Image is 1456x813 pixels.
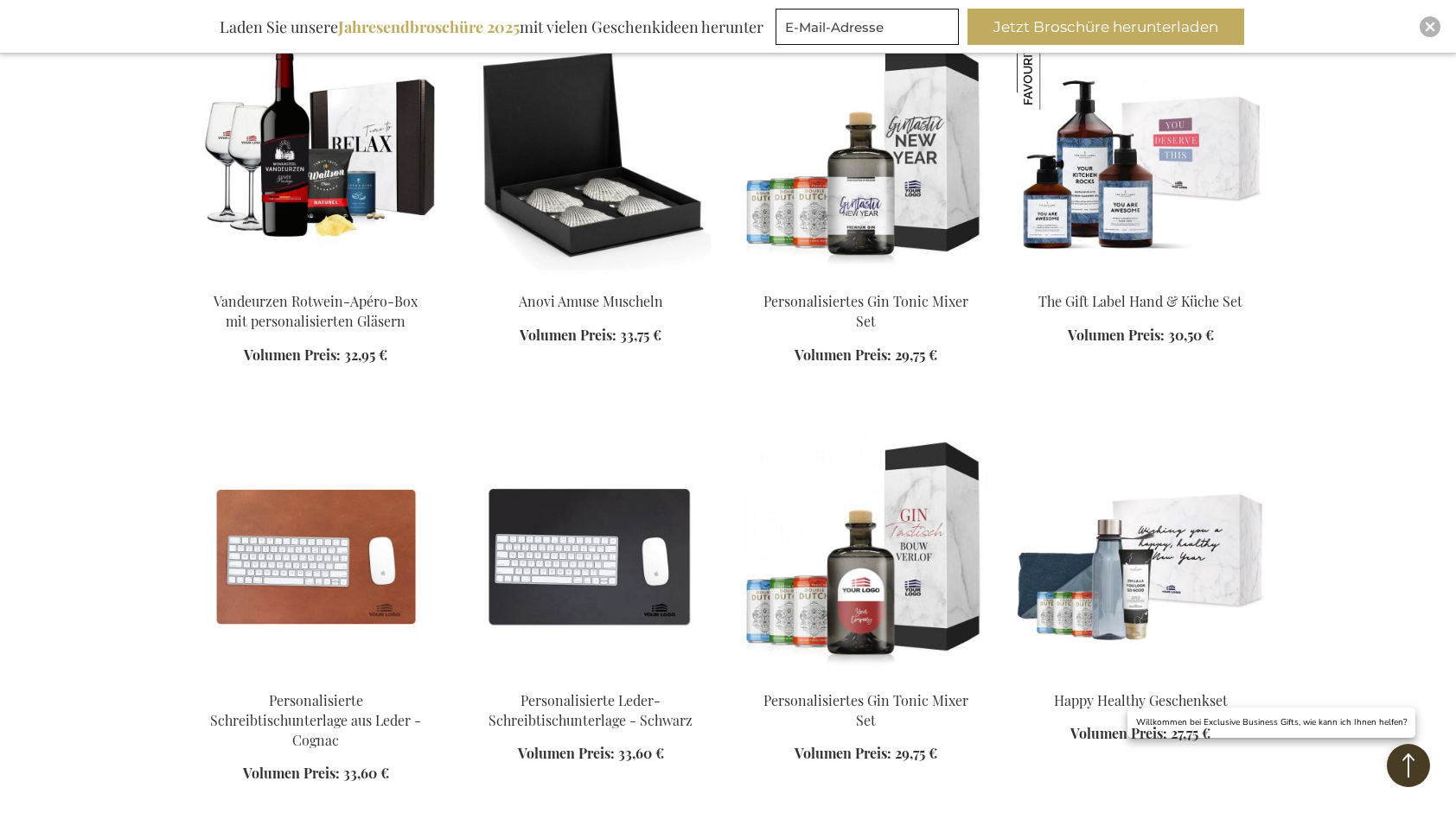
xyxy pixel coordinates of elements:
[1017,670,1264,686] a: Beer Apéro Gift Box
[742,435,989,676] img: Personalisiertes Gin Tonic Mixer Set
[1070,724,1210,744] a: Volumen Preis: 27,75 €
[742,35,989,277] img: Beer Apéro Gift Box
[1017,35,1264,277] img: The Gift Label Hand & Küche Set
[1017,435,1264,676] img: Beer Apéro Gift Box
[1425,22,1435,32] img: Close
[344,346,387,364] span: 32,95 €
[895,744,937,762] span: 29,75 €
[1420,16,1440,37] div: Close
[192,270,439,287] a: Vandeurzen Rotwein-Apéro-Box mit personalisierten Gläsern
[210,691,421,749] a: Personalisierte Schreibtischunterlage aus Leder - Cognac
[192,35,439,277] img: Vandeurzen Rotwein-Apéro-Box mit personalisierten Gläsern
[243,764,340,782] span: Volumen Preis:
[244,346,387,365] a: Volumen Preis: 32,95 €
[967,9,1244,45] button: Jetzt Broschüre herunterladen
[776,9,964,50] form: marketing offers and promotions
[338,16,520,37] b: Jahresendbroschüre 2025
[192,435,439,676] img: Personalised Leather Desk Pad - Cognac
[489,691,693,729] a: Personalisierte Leder-Schreibtischunterlage - Schwarz
[763,292,968,330] a: Personalisiertes Gin Tonic Mixer Set
[519,292,663,310] a: Anovi Amuse Muscheln
[776,9,959,45] input: E-Mail-Adresse
[343,764,389,782] span: 33,60 €
[212,9,771,45] div: Laden Sie unsere mit vielen Geschenkideen herunter
[795,346,891,364] span: Volumen Preis:
[518,744,664,764] a: Volumen Preis: 33,60 €
[520,326,616,344] span: Volumen Preis:
[192,670,439,686] a: Personalised Leather Desk Pad - Cognac
[214,292,418,330] a: Vandeurzen Rotwein-Apéro-Box mit personalisierten Gläsern
[620,326,661,344] span: 33,75 €
[1171,724,1210,742] span: 27,75 €
[467,35,714,277] img: Anovi Amuse Schelpen
[518,744,615,762] span: Volumen Preis:
[742,270,989,287] a: Beer Apéro Gift Box
[618,744,664,762] span: 33,60 €
[742,670,989,686] a: Personalisiertes Gin Tonic Mixer Set
[243,764,389,784] a: Volumen Preis: 33,60 €
[467,670,714,686] a: Leather Desk Pad - Black
[520,326,661,346] a: Volumen Preis: 33,75 €
[1054,691,1228,709] a: Happy Healthy Geschenkset
[795,744,937,764] a: Volumen Preis: 29,75 €
[467,270,714,287] a: Anovi Amuse Schelpen
[244,346,341,364] span: Volumen Preis:
[467,435,714,676] img: Leather Desk Pad - Black
[1070,724,1167,742] span: Volumen Preis:
[795,744,891,762] span: Volumen Preis:
[795,346,937,365] a: Volumen Preis: 29,75 €
[763,691,968,729] a: Personalisiertes Gin Tonic Mixer Set
[1017,35,1091,110] img: The Gift Label Hand & Küche Set
[895,346,937,364] span: 29,75 €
